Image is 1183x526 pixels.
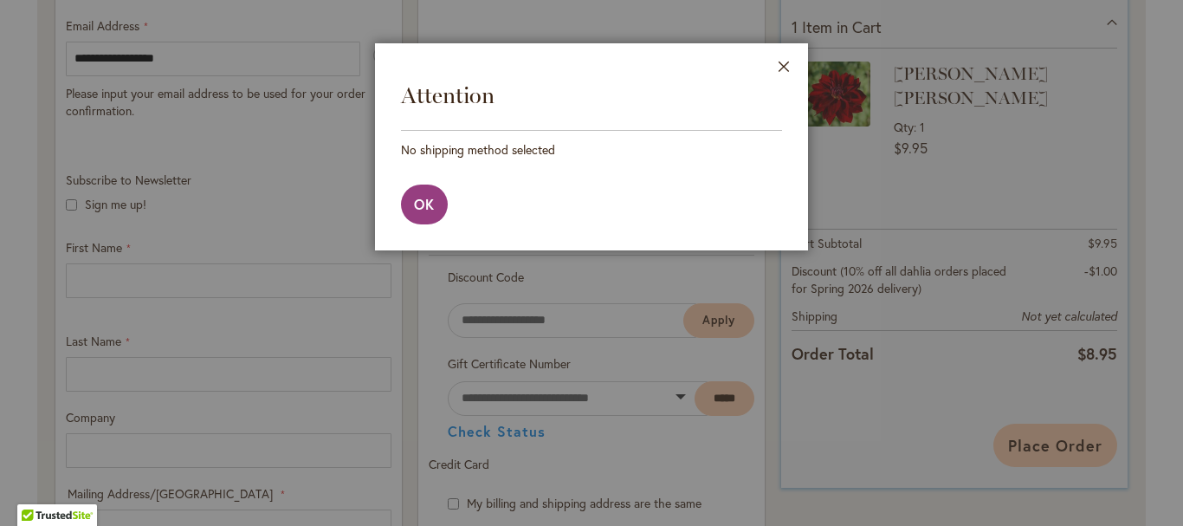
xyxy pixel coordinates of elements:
iframe: Launch Accessibility Center [13,464,61,513]
h1: Attention [401,69,782,131]
span: OK [414,195,435,213]
button: OK [401,185,448,224]
div: No shipping method selected [401,141,782,159]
